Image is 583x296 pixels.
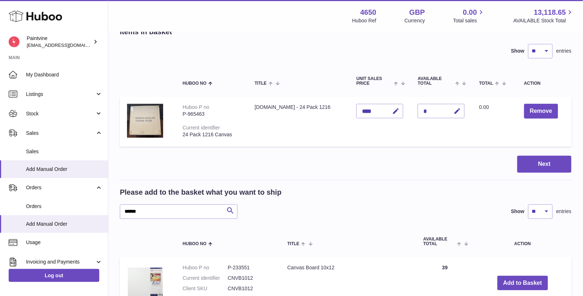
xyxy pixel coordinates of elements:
[556,208,571,215] span: entries
[120,27,172,37] h2: Items in basket
[409,8,425,17] strong: GBP
[26,130,95,137] span: Sales
[474,230,571,253] th: Action
[513,8,574,24] a: 13,118.65 AVAILABLE Stock Total
[228,285,273,292] dd: CNVB1012
[248,97,349,147] td: [DOMAIN_NAME] - 24 Pack 1216
[423,237,456,246] span: AVAILABLE Total
[497,276,548,291] button: Add to Basket
[517,156,571,173] button: Next
[26,110,95,117] span: Stock
[405,17,425,24] div: Currency
[255,81,267,86] span: Title
[183,81,206,86] span: Huboo no
[524,81,564,86] div: Action
[228,264,273,271] dd: P-233551
[511,208,525,215] label: Show
[183,125,220,131] div: Current identifier
[9,36,19,47] img: euan@paintvine.co.uk
[183,242,206,246] span: Huboo no
[26,91,95,98] span: Listings
[26,71,103,78] span: My Dashboard
[26,239,103,246] span: Usage
[27,42,106,48] span: [EMAIL_ADDRESS][DOMAIN_NAME]
[418,76,453,86] span: AVAILABLE Total
[183,131,240,138] div: 24 Pack 1216 Canvas
[453,8,485,24] a: 0.00 Total sales
[9,269,99,282] a: Log out
[183,275,228,282] dt: Current identifier
[26,166,103,173] span: Add Manual Order
[287,242,299,246] span: Title
[352,17,377,24] div: Huboo Ref
[183,104,209,110] div: Huboo P no
[356,76,392,86] span: Unit Sales Price
[228,275,273,282] dd: CNVB1012
[127,104,163,138] img: wholesale-canvas.com - 24 Pack 1216
[26,221,103,227] span: Add Manual Order
[120,187,282,197] h2: Please add to the basket what you want to ship
[360,8,377,17] strong: 4650
[556,48,571,54] span: entries
[27,35,92,49] div: Paintvine
[26,148,103,155] span: Sales
[479,81,493,86] span: Total
[183,285,228,292] dt: Client SKU
[524,104,558,119] button: Remove
[463,8,477,17] span: 0.00
[183,264,228,271] dt: Huboo P no
[26,203,103,210] span: Orders
[183,111,240,118] div: P-965463
[511,48,525,54] label: Show
[26,184,95,191] span: Orders
[534,8,566,17] span: 13,118.65
[513,17,574,24] span: AVAILABLE Stock Total
[26,259,95,265] span: Invoicing and Payments
[479,104,489,110] span: 0.00
[453,17,485,24] span: Total sales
